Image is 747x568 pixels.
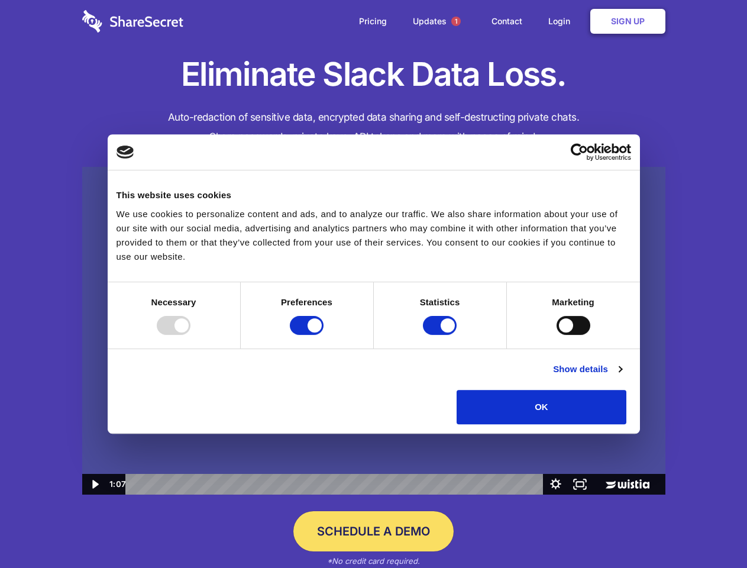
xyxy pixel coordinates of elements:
a: Usercentrics Cookiebot - opens in a new window [528,143,631,161]
a: Pricing [347,3,399,40]
img: logo [117,146,134,159]
h1: Eliminate Slack Data Loss. [82,53,665,96]
img: logo-wordmark-white-trans-d4663122ce5f474addd5e946df7df03e33cb6a1c49d2221995e7729f52c070b2.svg [82,10,183,33]
button: Show settings menu [544,474,568,495]
strong: Preferences [281,297,332,307]
a: Wistia Logo -- Learn More [592,474,665,495]
a: Show details [553,362,622,376]
strong: Statistics [420,297,460,307]
em: *No credit card required. [327,556,420,566]
button: OK [457,390,626,424]
img: Sharesecret [82,167,665,495]
button: Play Video [82,474,106,495]
div: We use cookies to personalize content and ads, and to analyze our traffic. We also share informat... [117,207,631,264]
h4: Auto-redaction of sensitive data, encrypted data sharing and self-destructing private chats. Shar... [82,108,665,147]
a: Login [536,3,588,40]
strong: Marketing [552,297,594,307]
button: Fullscreen [568,474,592,495]
a: Sign Up [590,9,665,34]
span: 1 [451,17,461,26]
div: This website uses cookies [117,188,631,202]
a: Contact [480,3,534,40]
div: Playbar [135,474,538,495]
strong: Necessary [151,297,196,307]
a: Schedule a Demo [293,511,454,551]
